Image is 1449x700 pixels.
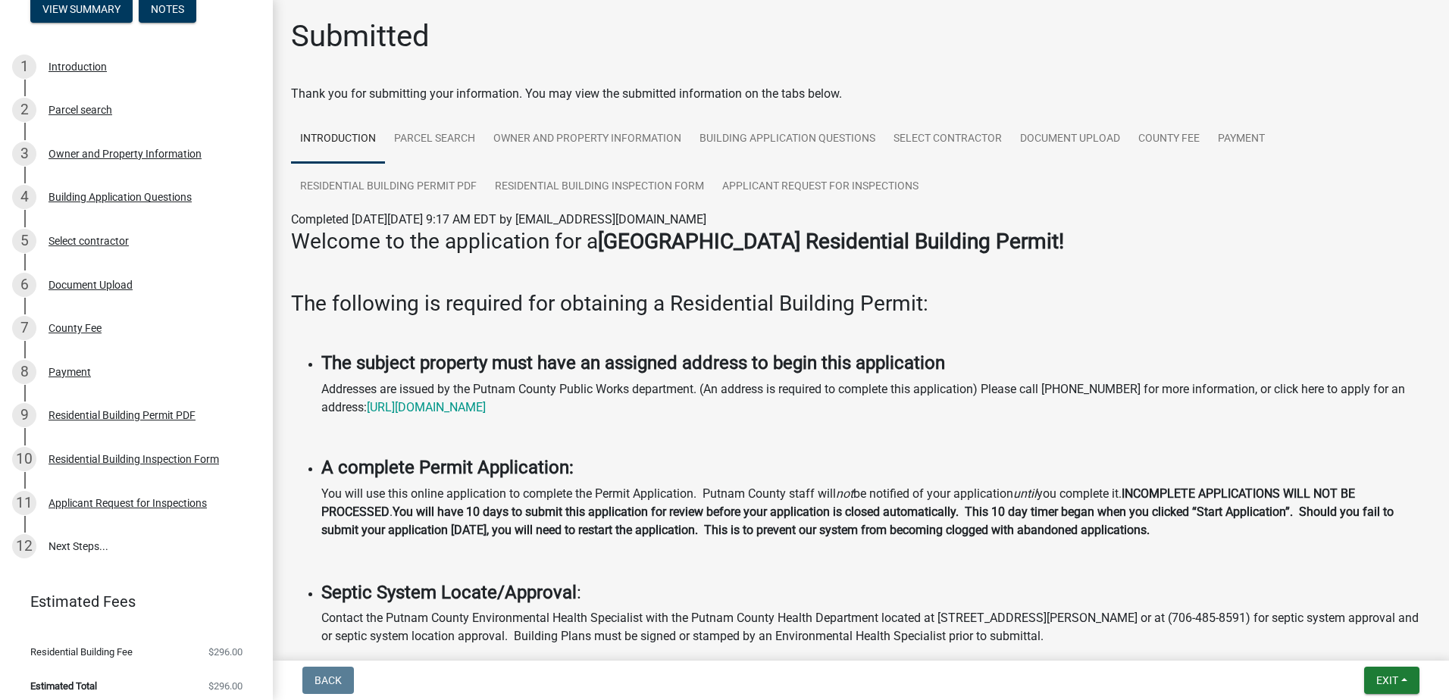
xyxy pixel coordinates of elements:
[208,681,243,691] span: $296.00
[1364,667,1419,694] button: Exit
[49,192,192,202] div: Building Application Questions
[321,352,945,373] strong: The subject property must have an assigned address to begin this application
[321,609,1431,645] p: Contact the Putnam County Environmental Health Specialist with the Putnam County Health Departmen...
[12,403,36,427] div: 9
[315,674,342,686] span: Back
[12,55,36,79] div: 1
[291,212,706,227] span: Completed [DATE][DATE] 9:17 AM EDT by [EMAIL_ADDRESS][DOMAIN_NAME]
[321,457,574,478] strong: A complete Permit Application:
[321,380,1431,417] p: Addresses are issued by the Putnam County Public Works department. (An address is required to com...
[884,115,1011,164] a: Select contractor
[12,491,36,515] div: 11
[291,85,1431,103] div: Thank you for submitting your information. You may view the submitted information on the tabs below.
[30,4,133,16] wm-modal-confirm: Summary
[49,236,129,246] div: Select contractor
[49,105,112,115] div: Parcel search
[321,505,1394,537] strong: You will have 10 days to submit this application for review before your application is closed aut...
[1013,486,1037,501] i: until
[12,185,36,209] div: 4
[1129,115,1209,164] a: County Fee
[321,485,1431,539] p: You will use this online application to complete the Permit Application. Putnam County staff will...
[208,647,243,657] span: $296.00
[385,115,484,164] a: Parcel search
[30,647,133,657] span: Residential Building Fee
[12,586,249,617] a: Estimated Fees
[367,400,486,414] a: [URL][DOMAIN_NAME]
[49,148,202,159] div: Owner and Property Information
[321,582,577,603] strong: Septic System Locate/Approval
[291,115,385,164] a: Introduction
[291,291,1431,317] h3: The following is required for obtaining a Residential Building Permit:
[486,163,713,211] a: Residential Building Inspection Form
[1011,115,1129,164] a: Document Upload
[291,18,430,55] h1: Submitted
[49,61,107,72] div: Introduction
[484,115,690,164] a: Owner and Property Information
[49,280,133,290] div: Document Upload
[12,229,36,253] div: 5
[1376,674,1398,686] span: Exit
[12,447,36,471] div: 10
[49,323,102,333] div: County Fee
[12,98,36,122] div: 2
[291,163,486,211] a: Residential Building Permit PDF
[598,229,1064,254] strong: [GEOGRAPHIC_DATA] Residential Building Permit!
[12,534,36,558] div: 12
[49,410,196,420] div: Residential Building Permit PDF
[12,273,36,297] div: 6
[836,486,853,501] i: not
[302,667,354,694] button: Back
[30,681,97,691] span: Estimated Total
[713,163,928,211] a: Applicant Request for Inspections
[1209,115,1274,164] a: Payment
[139,4,196,16] wm-modal-confirm: Notes
[12,142,36,166] div: 3
[12,360,36,384] div: 8
[49,498,207,508] div: Applicant Request for Inspections
[690,115,884,164] a: Building Application Questions
[291,229,1431,255] h3: Welcome to the application for a
[321,486,1355,519] strong: INCOMPLETE APPLICATIONS WILL NOT BE PROCESSED
[321,582,1431,604] h4: :
[49,367,91,377] div: Payment
[49,454,219,464] div: Residential Building Inspection Form
[12,316,36,340] div: 7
